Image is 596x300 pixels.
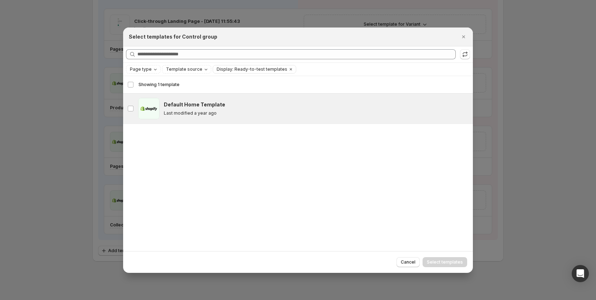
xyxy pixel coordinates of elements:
[401,259,415,265] span: Cancel
[287,65,294,73] button: Clear
[164,110,217,116] p: Last modified a year ago
[162,65,211,73] button: Template source
[459,32,469,42] button: Close
[129,33,217,40] h2: Select templates for Control group
[126,65,160,73] button: Page type
[164,101,225,108] h3: Default Home Template
[138,98,160,119] img: Default Home Template
[213,65,287,73] button: Display: Ready-to-test templates
[572,265,589,282] div: Open Intercom Messenger
[217,66,287,72] span: Display: Ready-to-test templates
[166,66,202,72] span: Template source
[130,66,152,72] span: Page type
[138,82,180,87] span: Showing 1 template
[397,257,420,267] button: Cancel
